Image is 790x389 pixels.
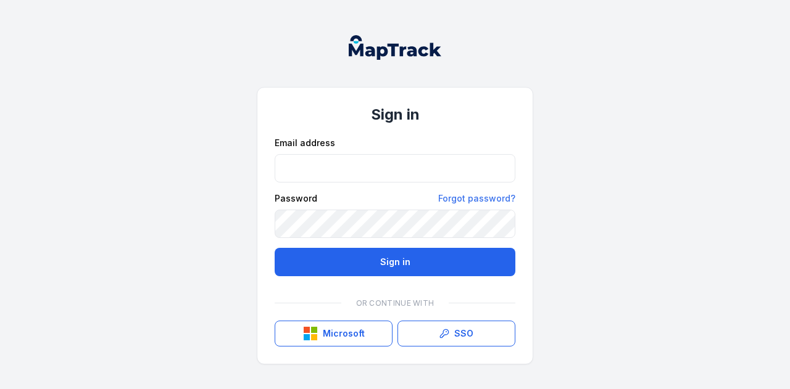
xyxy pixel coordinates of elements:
label: Password [275,192,317,205]
nav: Global [329,35,461,60]
label: Email address [275,137,335,149]
button: Sign in [275,248,515,276]
div: Or continue with [275,291,515,316]
a: SSO [397,321,515,346]
a: Forgot password? [438,192,515,205]
button: Microsoft [275,321,393,346]
h1: Sign in [275,105,515,125]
